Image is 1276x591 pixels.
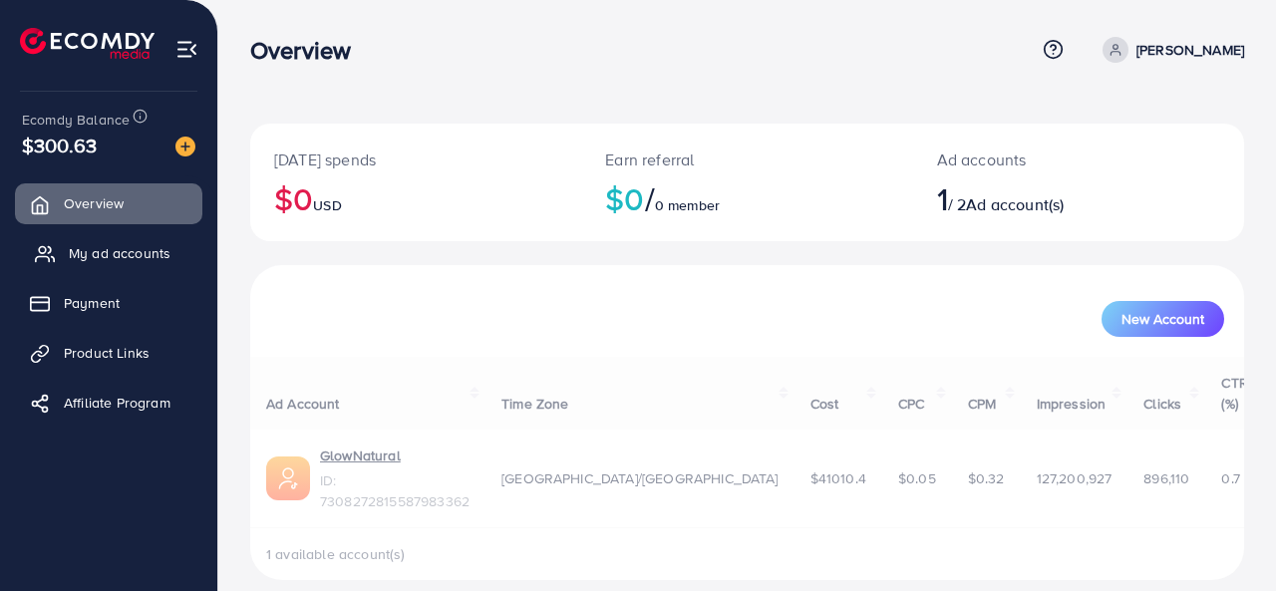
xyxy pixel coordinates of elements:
[250,36,367,65] h3: Overview
[655,195,720,215] span: 0 member
[175,38,198,61] img: menu
[274,148,557,171] p: [DATE] spends
[64,193,124,213] span: Overview
[15,333,202,373] a: Product Links
[1121,312,1204,326] span: New Account
[22,131,97,159] span: $300.63
[937,179,1137,217] h2: / 2
[937,148,1137,171] p: Ad accounts
[64,293,120,313] span: Payment
[605,148,888,171] p: Earn referral
[966,193,1064,215] span: Ad account(s)
[1095,37,1244,63] a: [PERSON_NAME]
[313,195,341,215] span: USD
[274,179,557,217] h2: $0
[1102,301,1224,337] button: New Account
[175,137,195,156] img: image
[15,383,202,423] a: Affiliate Program
[645,175,655,221] span: /
[605,179,888,217] h2: $0
[15,283,202,323] a: Payment
[64,343,150,363] span: Product Links
[937,175,948,221] span: 1
[15,183,202,223] a: Overview
[20,28,155,59] img: logo
[1136,38,1244,62] p: [PERSON_NAME]
[22,110,130,130] span: Ecomdy Balance
[64,393,170,413] span: Affiliate Program
[15,233,202,273] a: My ad accounts
[69,243,170,263] span: My ad accounts
[1191,501,1261,576] iframe: Chat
